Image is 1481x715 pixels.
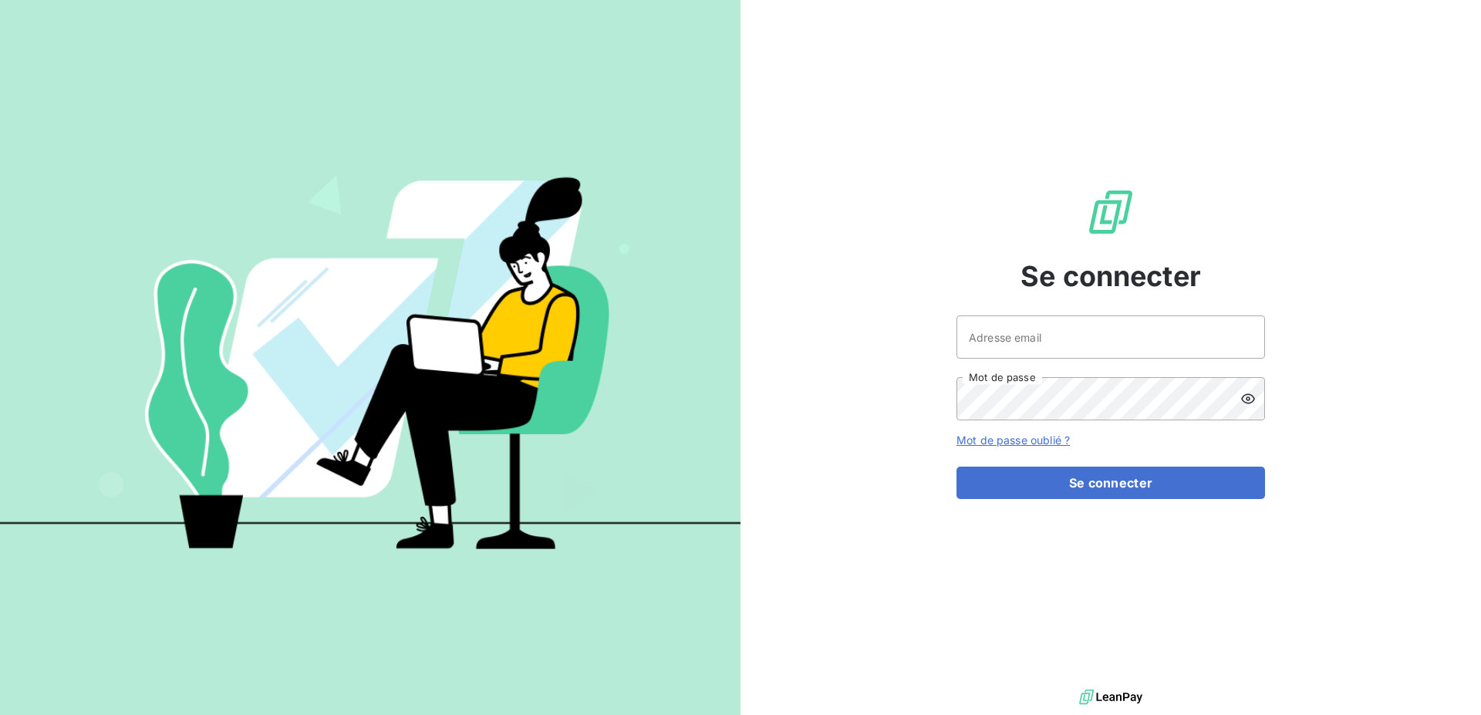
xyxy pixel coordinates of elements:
[956,315,1265,359] input: placeholder
[1086,187,1135,237] img: Logo LeanPay
[1021,255,1201,297] span: Se connecter
[956,467,1265,499] button: Se connecter
[1079,686,1142,709] img: logo
[956,433,1070,447] a: Mot de passe oublié ?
